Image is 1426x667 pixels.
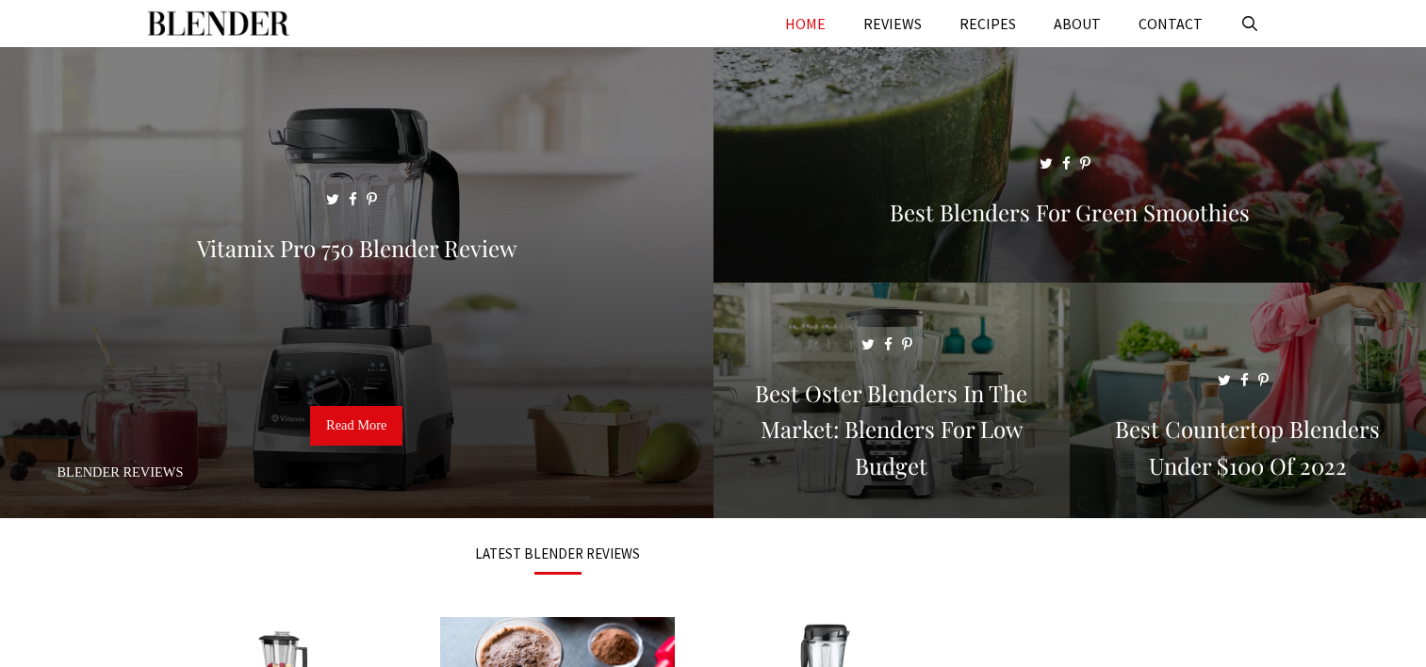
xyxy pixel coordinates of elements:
[1070,496,1426,514] a: Best Countertop Blenders Under $100 of 2022
[310,406,402,446] a: Read More
[57,464,184,480] a: Blender Reviews
[713,496,1070,514] a: Best Oster Blenders in the Market: Blenders for Low Budget
[172,546,944,561] h3: LATEST BLENDER REVIEWS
